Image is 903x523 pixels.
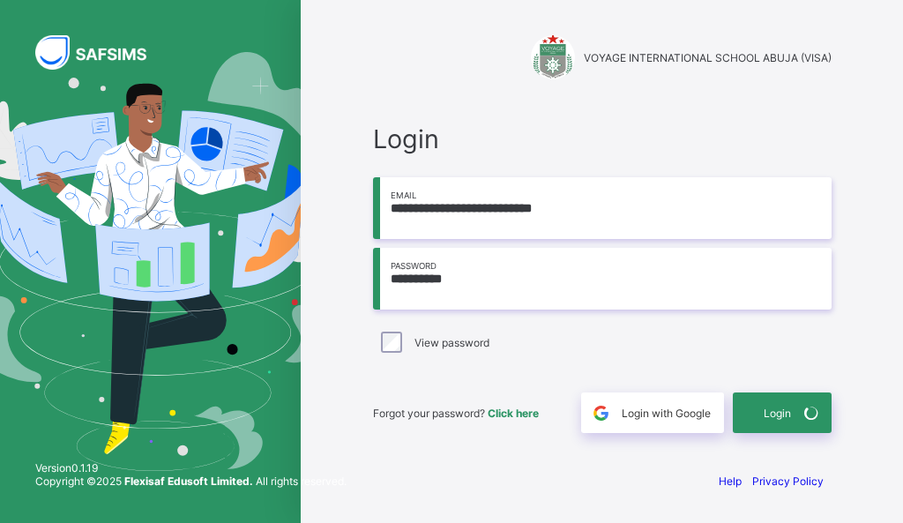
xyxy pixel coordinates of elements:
span: Login [373,123,832,154]
img: google.396cfc9801f0270233282035f929180a.svg [591,403,611,423]
span: Copyright © 2025 All rights reserved. [35,474,347,488]
span: Forgot your password? [373,407,539,420]
span: Login [764,407,791,420]
a: Click here [488,407,539,420]
strong: Flexisaf Edusoft Limited. [124,474,253,488]
img: SAFSIMS Logo [35,35,168,70]
a: Privacy Policy [752,474,824,488]
a: Help [719,474,742,488]
span: Login with Google [622,407,711,420]
span: Version 0.1.19 [35,461,347,474]
label: View password [414,336,489,349]
span: VOYAGE INTERNATIONAL SCHOOL ABUJA (VISA) [584,51,832,64]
